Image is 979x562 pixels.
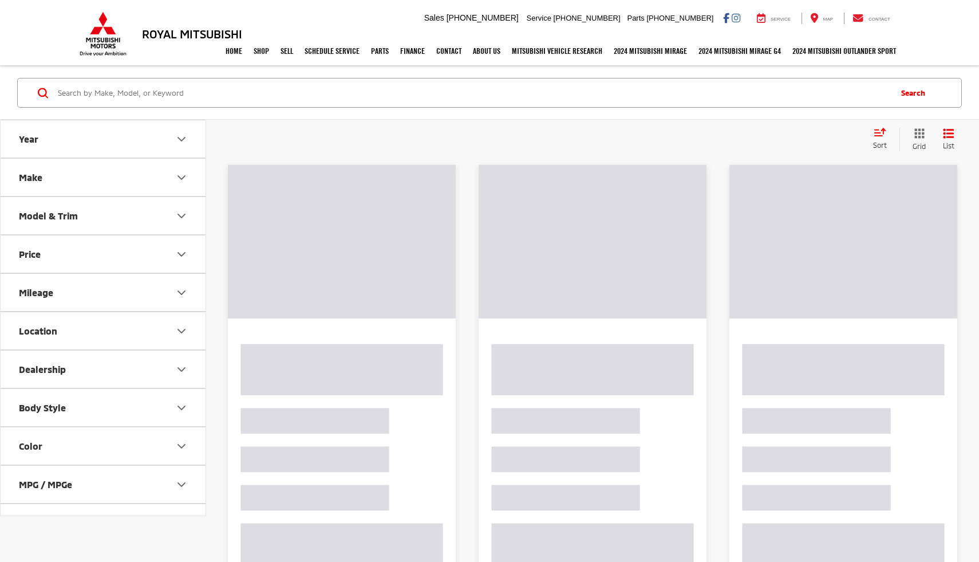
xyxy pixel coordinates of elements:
[554,14,621,22] span: [PHONE_NUMBER]
[142,27,242,40] h3: Royal Mitsubishi
[248,37,275,65] a: Shop
[608,37,693,65] a: 2024 Mitsubishi Mirage
[646,14,713,22] span: [PHONE_NUMBER]
[890,78,942,107] button: Search
[1,427,207,465] button: ColorColor
[19,402,66,413] div: Body Style
[175,363,188,376] div: Dealership
[19,133,38,144] div: Year
[869,17,890,22] span: Contact
[19,441,42,451] div: Color
[1,351,207,388] button: DealershipDealership
[934,128,963,151] button: List View
[506,37,608,65] a: Mitsubishi Vehicle Research
[175,401,188,415] div: Body Style
[467,37,506,65] a: About Us
[943,141,954,151] span: List
[771,17,791,22] span: Service
[175,324,188,338] div: Location
[787,37,902,65] a: 2024 Mitsubishi Outlander SPORT
[844,13,899,24] a: Contact
[1,504,207,541] button: Cylinder
[732,13,740,22] a: Instagram: Click to visit our Instagram page
[1,466,207,503] button: MPG / MPGeMPG / MPGe
[19,210,78,221] div: Model & Trim
[175,132,188,146] div: Year
[1,159,207,196] button: MakeMake
[220,37,248,65] a: Home
[431,37,467,65] a: Contact
[19,364,66,375] div: Dealership
[723,13,729,22] a: Facebook: Click to visit our Facebook page
[873,141,887,149] span: Sort
[424,13,444,22] span: Sales
[175,171,188,184] div: Make
[748,13,799,24] a: Service
[19,172,42,183] div: Make
[19,249,41,260] div: Price
[1,312,207,349] button: LocationLocation
[899,128,934,151] button: Grid View
[365,37,394,65] a: Parts: Opens in a new tab
[1,235,207,273] button: PricePrice
[1,389,207,426] button: Body StyleBody Style
[77,11,129,56] img: Mitsubishi
[693,37,787,65] a: 2024 Mitsubishi Mirage G4
[394,37,431,65] a: Finance
[1,197,207,234] button: Model & TrimModel & Trim
[447,13,519,22] span: [PHONE_NUMBER]
[57,79,890,107] input: Search by Make, Model, or Keyword
[175,247,188,261] div: Price
[19,325,57,336] div: Location
[627,14,644,22] span: Parts
[802,13,842,24] a: Map
[1,120,207,158] button: YearYear
[175,478,188,492] div: MPG / MPGe
[913,142,926,151] span: Grid
[299,37,365,65] a: Schedule Service: Opens in a new tab
[19,479,72,490] div: MPG / MPGe
[175,286,188,300] div: Mileage
[527,14,551,22] span: Service
[275,37,299,65] a: Sell
[1,274,207,311] button: MileageMileage
[19,287,53,298] div: Mileage
[175,209,188,223] div: Model & Trim
[823,17,833,22] span: Map
[867,128,899,151] button: Select sort value
[175,439,188,453] div: Color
